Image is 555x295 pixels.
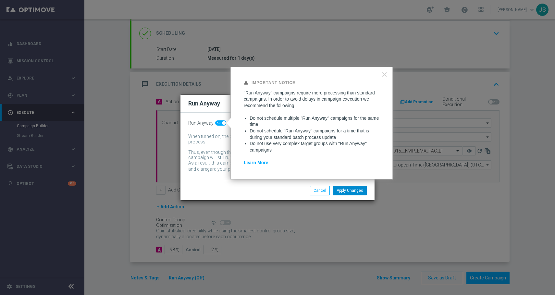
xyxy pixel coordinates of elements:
h2: Run Anyway [188,100,220,107]
button: Close [381,69,388,80]
button: Cancel [310,186,330,195]
button: Apply Changes [333,186,367,195]
p: "Run Anyway" campaigns require more processing than standard campaigns. In order to avoid delays ... [244,90,379,109]
div: Thus, even though the batch-data process might not be complete by then, the campaign will still r... [188,150,357,161]
div: When turned on, the campaign will be executed regardless of your site's batch-data process. [188,134,357,145]
a: Learn More [244,160,268,165]
li: Do not schedule "Run Anyway" campaigns for a time that is during your standard batch process update [250,128,379,141]
span: Run Anyway [188,120,214,126]
strong: Important Notice [252,80,295,85]
li: Do not use very complex target groups with "Run Anyway" campaigns [250,141,379,153]
div: As a result, this campaign might include customers whose data has been changed and disregard your... [188,160,357,173]
li: Do not schedule multiple "Run Anyway" campaigns for the same time [250,115,379,128]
